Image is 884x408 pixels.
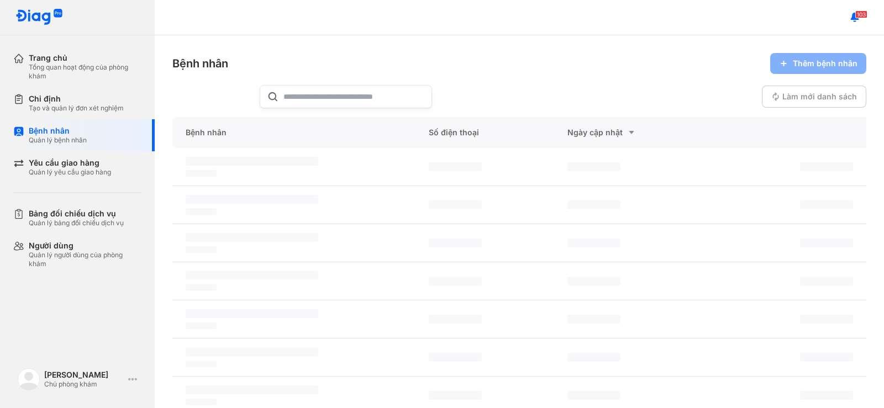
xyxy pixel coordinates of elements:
img: logo [15,9,63,26]
span: ‌ [429,277,482,285]
span: ‌ [429,239,482,247]
span: ‌ [567,315,620,324]
div: Bệnh nhân [172,117,415,148]
span: ‌ [186,309,318,318]
span: ‌ [186,157,318,166]
span: ‌ [800,239,853,247]
div: Quản lý bệnh nhân [29,136,87,145]
span: ‌ [800,353,853,362]
div: Trang chủ [29,53,141,63]
span: ‌ [567,391,620,400]
div: Chỉ định [29,94,124,104]
span: ‌ [429,200,482,209]
div: Bảng đối chiếu dịch vụ [29,209,124,219]
span: ‌ [186,233,318,242]
span: ‌ [429,391,482,400]
div: Bệnh nhân [29,126,87,136]
div: Bệnh nhân [172,56,228,71]
div: Quản lý người dùng của phòng khám [29,251,141,268]
span: Làm mới danh sách [782,92,857,102]
span: ‌ [186,284,217,291]
div: Quản lý bảng đối chiếu dịch vụ [29,219,124,227]
span: ‌ [800,200,853,209]
div: Người dùng [29,241,141,251]
span: ‌ [186,208,217,215]
span: ‌ [800,391,853,400]
div: Số điện thoại [415,117,554,148]
span: ‌ [186,246,217,253]
span: ‌ [429,162,482,171]
span: ‌ [186,271,318,280]
div: Quản lý yêu cầu giao hàng [29,168,111,177]
span: ‌ [186,322,217,329]
span: ‌ [567,277,620,285]
img: logo [18,368,40,390]
div: [PERSON_NAME] [44,370,124,380]
span: ‌ [186,385,318,394]
span: ‌ [429,315,482,324]
span: ‌ [186,347,318,356]
div: Yêu cầu giao hàng [29,158,111,168]
span: ‌ [429,353,482,362]
span: ‌ [800,277,853,285]
div: Ngày cập nhật [567,126,680,139]
span: ‌ [567,200,620,209]
span: Thêm bệnh nhân [793,59,857,68]
span: ‌ [800,315,853,324]
span: ‌ [567,239,620,247]
div: Tổng quan hoạt động của phòng khám [29,63,141,81]
span: ‌ [186,399,217,405]
span: ‌ [800,162,853,171]
div: Chủ phòng khám [44,380,124,389]
span: ‌ [186,361,217,367]
span: 103 [855,10,867,18]
span: ‌ [567,162,620,171]
span: ‌ [186,195,318,204]
button: Làm mới danh sách [762,86,866,108]
span: ‌ [567,353,620,362]
div: Tạo và quản lý đơn xét nghiệm [29,104,124,113]
button: Thêm bệnh nhân [770,53,866,74]
span: ‌ [186,170,217,177]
